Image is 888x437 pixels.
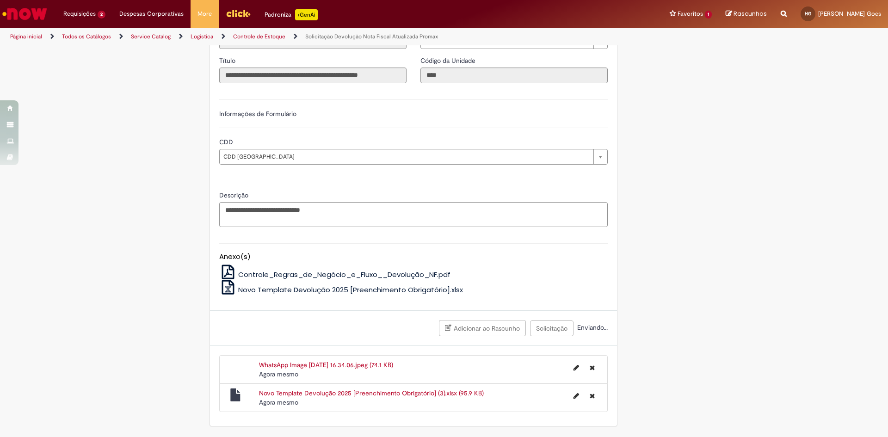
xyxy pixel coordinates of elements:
label: Somente leitura - Título [219,56,237,65]
a: Controle_Regras_de_Negócio_e_Fluxo__Devolução_NF.pdf [219,270,451,279]
span: 1 [705,11,712,18]
span: Controle_Regras_de_Negócio_e_Fluxo__Devolução_NF.pdf [238,270,450,279]
span: Enviando... [575,323,608,332]
span: [PERSON_NAME] Goes [818,10,881,18]
h5: Anexo(s) [219,253,608,261]
a: Página inicial [10,33,42,40]
span: CDD [219,138,235,146]
img: click_logo_yellow_360x200.png [226,6,251,20]
button: Editar nome de arquivo Novo Template Devolução 2025 [Preenchimento Obrigatório] (3).xlsx [568,388,585,403]
span: Descrição [219,191,250,199]
span: Agora mesmo [259,398,298,406]
a: Controle de Estoque [233,33,285,40]
span: Requisições [63,9,96,18]
span: Despesas Corporativas [119,9,184,18]
time: 30/09/2025 16:41:13 [259,370,298,378]
a: Todos os Catálogos [62,33,111,40]
button: Excluir Novo Template Devolução 2025 [Preenchimento Obrigatório] (3).xlsx [584,388,600,403]
a: Novo Template Devolução 2025 [Preenchimento Obrigatório] (3).xlsx (95.9 KB) [259,389,484,397]
a: WhatsApp Image [DATE] 16.34.06.jpeg (74.1 KB) [259,361,393,369]
div: Padroniza [265,9,318,20]
span: Novo Template Devolução 2025 [Preenchimento Obrigatório].xlsx [238,285,463,295]
input: Título [219,68,407,83]
input: Código da Unidade [420,68,608,83]
label: Informações de Formulário [219,110,296,118]
span: 2 [98,11,105,18]
a: Service Catalog [131,33,171,40]
span: Favoritos [678,9,703,18]
a: Rascunhos [726,10,767,18]
img: ServiceNow [1,5,49,23]
ul: Trilhas de página [7,28,585,45]
button: Editar nome de arquivo WhatsApp Image 2025-09-30 at 16.34.06.jpeg [568,360,585,375]
p: +GenAi [295,9,318,20]
label: Somente leitura - Código da Unidade [420,56,477,65]
span: Rascunhos [734,9,767,18]
button: Excluir WhatsApp Image 2025-09-30 at 16.34.06.jpeg [584,360,600,375]
a: Novo Template Devolução 2025 [Preenchimento Obrigatório].xlsx [219,285,463,295]
span: CDD [GEOGRAPHIC_DATA] [223,149,589,164]
time: 30/09/2025 16:40:58 [259,398,298,406]
span: HG [805,11,811,17]
a: Solicitação Devolução Nota Fiscal Atualizada Promax [305,33,438,40]
span: Agora mesmo [259,370,298,378]
textarea: Descrição [219,202,608,227]
a: Logistica [191,33,213,40]
span: More [197,9,212,18]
